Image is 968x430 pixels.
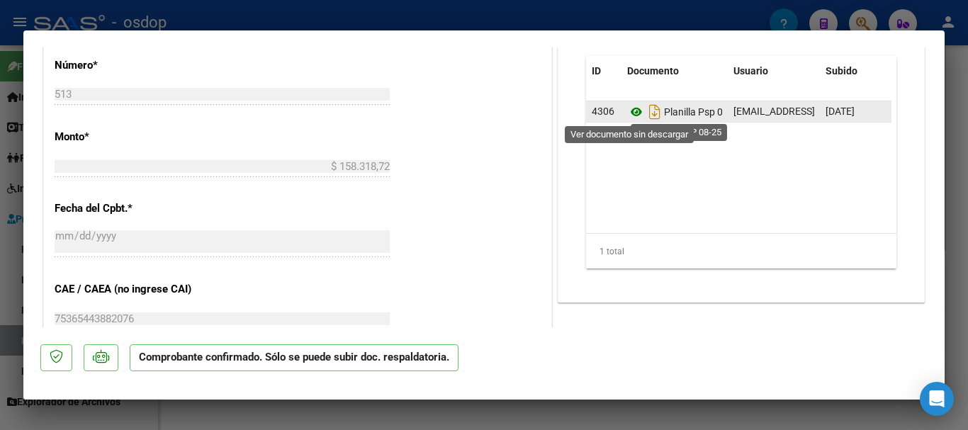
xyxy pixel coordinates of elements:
datatable-header-cell: Acción [891,56,962,86]
span: Documento [627,65,679,77]
p: Fecha del Cpbt. [55,200,201,217]
p: Comprobante confirmado. Sólo se puede subir doc. respaldatoria. [130,344,458,372]
span: [DATE] [826,106,855,117]
span: Planilla Psp 08-25 [627,106,743,118]
span: ID [592,65,601,77]
datatable-header-cell: Documento [621,56,728,86]
p: Monto [55,129,201,145]
datatable-header-cell: ID [586,56,621,86]
span: 4306 [592,106,614,117]
span: Usuario [733,65,768,77]
i: Descargar documento [646,101,664,123]
datatable-header-cell: Usuario [728,56,820,86]
datatable-header-cell: Subido [820,56,891,86]
p: CAE / CAEA (no ingrese CAI) [55,281,201,298]
span: Subido [826,65,857,77]
div: Open Intercom Messenger [920,382,954,416]
div: DOCUMENTACIÓN RESPALDATORIA [558,8,924,302]
p: Número [55,57,201,74]
div: 1 total [586,234,896,269]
